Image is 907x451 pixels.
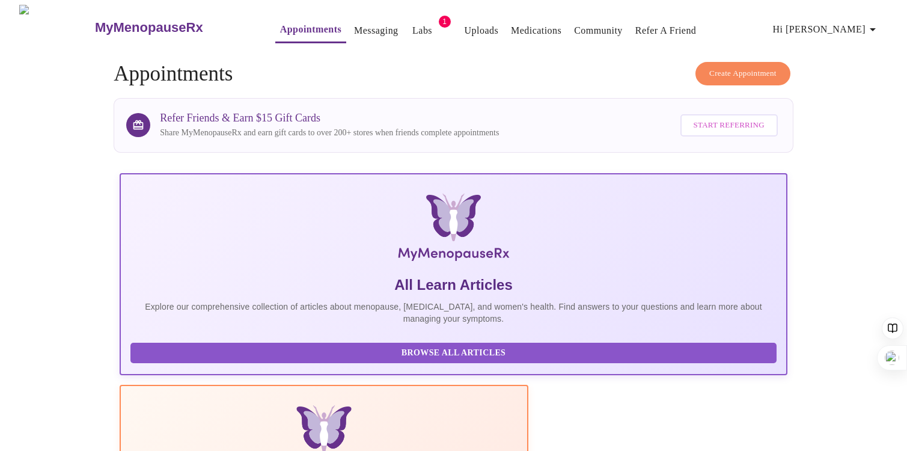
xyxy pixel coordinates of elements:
h5: All Learn Articles [130,275,777,295]
h4: Appointments [114,62,793,86]
span: Create Appointment [709,67,777,81]
button: Community [569,19,628,43]
button: Messaging [349,19,403,43]
button: Labs [403,19,442,43]
button: Start Referring [680,114,778,137]
img: MyMenopauseRx Logo [231,194,676,266]
img: MyMenopauseRx Logo [19,5,93,50]
a: MyMenopauseRx [93,7,251,49]
a: Labs [412,22,432,39]
button: Hi [PERSON_NAME] [768,17,885,41]
a: Messaging [354,22,398,39]
span: Browse All Articles [142,346,765,361]
a: Appointments [280,21,341,38]
h3: MyMenopauseRx [95,20,203,35]
a: Uploads [465,22,499,39]
span: Start Referring [694,118,765,132]
button: Create Appointment [695,62,790,85]
button: Browse All Articles [130,343,777,364]
a: Medications [511,22,561,39]
button: Refer a Friend [631,19,701,43]
h3: Refer Friends & Earn $15 Gift Cards [160,112,499,124]
a: Refer a Friend [635,22,697,39]
button: Medications [506,19,566,43]
button: Appointments [275,17,346,43]
a: Start Referring [677,108,781,143]
span: 1 [439,16,451,28]
span: Hi [PERSON_NAME] [773,21,880,38]
p: Share MyMenopauseRx and earn gift cards to over 200+ stores when friends complete appointments [160,127,499,139]
p: Explore our comprehensive collection of articles about menopause, [MEDICAL_DATA], and women's hea... [130,301,777,325]
a: Browse All Articles [130,347,780,357]
a: Community [574,22,623,39]
button: Uploads [460,19,504,43]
